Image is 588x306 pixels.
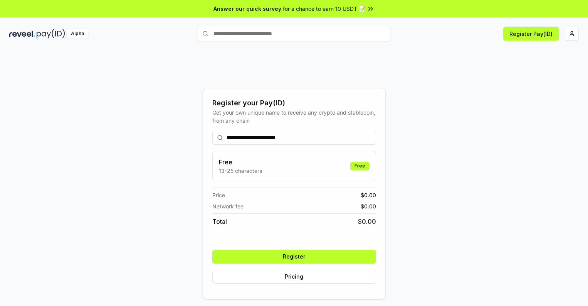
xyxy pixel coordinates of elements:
[212,191,225,199] span: Price
[37,29,65,39] img: pay_id
[219,167,262,175] p: 13-25 characters
[361,191,376,199] span: $ 0.00
[212,108,376,125] div: Get your own unique name to receive any crypto and stablecoin, from any chain
[212,98,376,108] div: Register your Pay(ID)
[350,162,370,170] div: Free
[212,202,244,210] span: Network fee
[212,270,376,284] button: Pricing
[219,157,262,167] h3: Free
[212,250,376,264] button: Register
[9,29,35,39] img: reveel_dark
[67,29,88,39] div: Alpha
[361,202,376,210] span: $ 0.00
[283,5,365,13] span: for a chance to earn 10 USDT 📝
[358,217,376,226] span: $ 0.00
[212,217,227,226] span: Total
[213,5,281,13] span: Answer our quick survey
[503,27,559,41] button: Register Pay(ID)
